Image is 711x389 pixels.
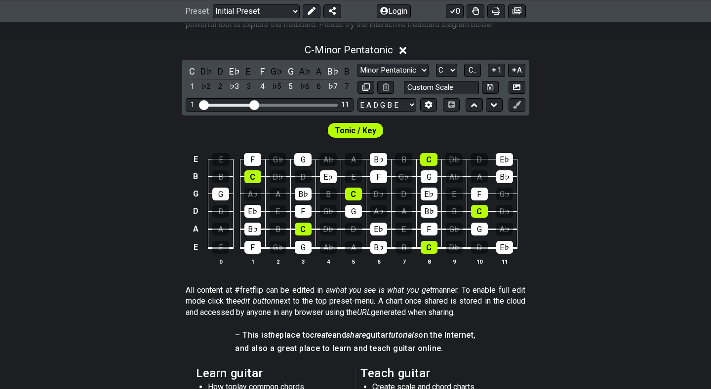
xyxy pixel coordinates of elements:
[320,241,337,254] div: A♭
[445,153,463,166] div: D♭
[345,170,362,183] div: E
[446,170,463,183] div: A♭
[357,308,371,317] em: URL
[436,64,457,77] select: Tonic/Root
[237,296,275,306] em: edit button
[244,153,261,166] div: F
[370,188,387,200] div: D♭
[370,205,387,218] div: A♭
[256,65,269,78] div: toggle pitch class
[212,205,229,218] div: D
[305,44,393,56] span: C - Minor Pentatonic
[341,80,354,93] div: toggle scale degree
[269,153,286,166] div: G♭
[421,205,437,218] div: B♭
[316,256,341,267] th: 4
[509,98,525,112] button: First click edit preset to enable marker editing
[467,256,492,267] th: 10
[228,65,241,78] div: toggle pitch class
[270,205,286,218] div: E
[395,223,412,235] div: E
[313,65,325,78] div: toggle pitch class
[395,241,412,254] div: B
[244,205,261,218] div: E♭
[341,256,366,267] th: 5
[244,241,261,254] div: F
[265,256,290,267] th: 2
[441,256,467,267] th: 9
[270,241,286,254] div: G♭
[196,368,351,379] h2: Learn guitar
[244,223,261,235] div: B♭
[313,80,325,93] div: toggle scale degree
[345,223,362,235] div: D
[496,153,513,166] div: E♭
[421,170,437,183] div: G
[295,170,312,183] div: D
[446,4,464,18] button: 0
[508,64,525,77] button: A
[395,205,412,218] div: A
[370,153,387,166] div: B♭
[345,205,362,218] div: G
[208,256,234,267] th: 0
[214,80,227,93] div: toggle scale degree
[190,202,201,220] td: D
[446,241,463,254] div: D♭
[244,170,261,183] div: C
[295,205,312,218] div: F
[357,81,374,94] button: Copy
[284,65,297,78] div: toggle pitch class
[487,4,505,18] button: Print
[341,65,354,78] div: toggle pitch class
[370,223,387,235] div: E♭
[268,330,279,340] em: the
[186,80,198,93] div: toggle scale degree
[492,256,517,267] th: 11
[270,188,286,200] div: A
[212,188,229,200] div: G
[212,170,229,183] div: B
[200,80,213,93] div: toggle scale degree
[320,223,337,235] div: D♭
[509,81,525,94] button: Create Image
[496,188,513,200] div: G♭
[295,188,312,200] div: B♭
[377,81,394,94] button: Delete
[377,4,411,18] button: Login
[256,80,269,93] div: toggle scale degree
[200,65,213,78] div: toggle pitch class
[244,188,261,200] div: A♭
[370,241,387,254] div: B♭
[471,223,488,235] div: G
[298,65,311,78] div: toggle pitch class
[446,205,463,218] div: B
[190,168,201,185] td: B
[395,170,412,183] div: G♭
[346,330,366,340] em: share
[357,98,416,112] select: Tuning
[295,223,312,235] div: C
[471,153,488,166] div: D
[395,188,412,200] div: D
[330,285,433,295] em: what you see is what you get
[242,80,255,93] div: toggle scale degree
[366,256,391,267] th: 6
[416,256,441,267] th: 8
[341,101,349,109] div: 11
[326,80,339,93] div: toggle scale degree
[270,223,286,235] div: B
[190,151,201,168] td: E
[443,98,460,112] button: Toggle horizontal chord view
[471,170,488,183] div: A
[214,65,227,78] div: toggle pitch class
[488,64,505,77] button: 1
[395,153,412,166] div: B
[469,66,476,75] span: C..
[421,223,437,235] div: F
[270,65,283,78] div: toggle pitch class
[471,241,488,254] div: D
[471,205,488,218] div: C
[508,4,526,18] button: Create image
[496,241,513,254] div: E♭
